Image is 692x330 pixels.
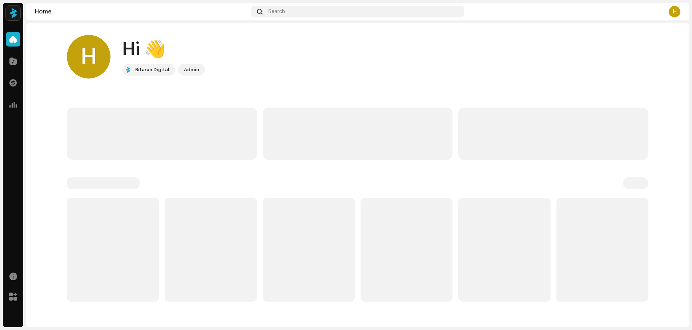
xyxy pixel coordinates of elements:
[184,65,199,74] div: Admin
[67,35,110,79] div: H
[669,6,680,17] div: H
[135,65,169,74] div: Bitaran Digital
[122,38,205,61] div: Hi 👋
[268,9,285,15] span: Search
[6,6,20,20] img: 77561e64-1b8a-4660-a5fb-5b40c47fcf49
[124,65,132,74] img: 77561e64-1b8a-4660-a5fb-5b40c47fcf49
[35,9,248,15] div: Home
